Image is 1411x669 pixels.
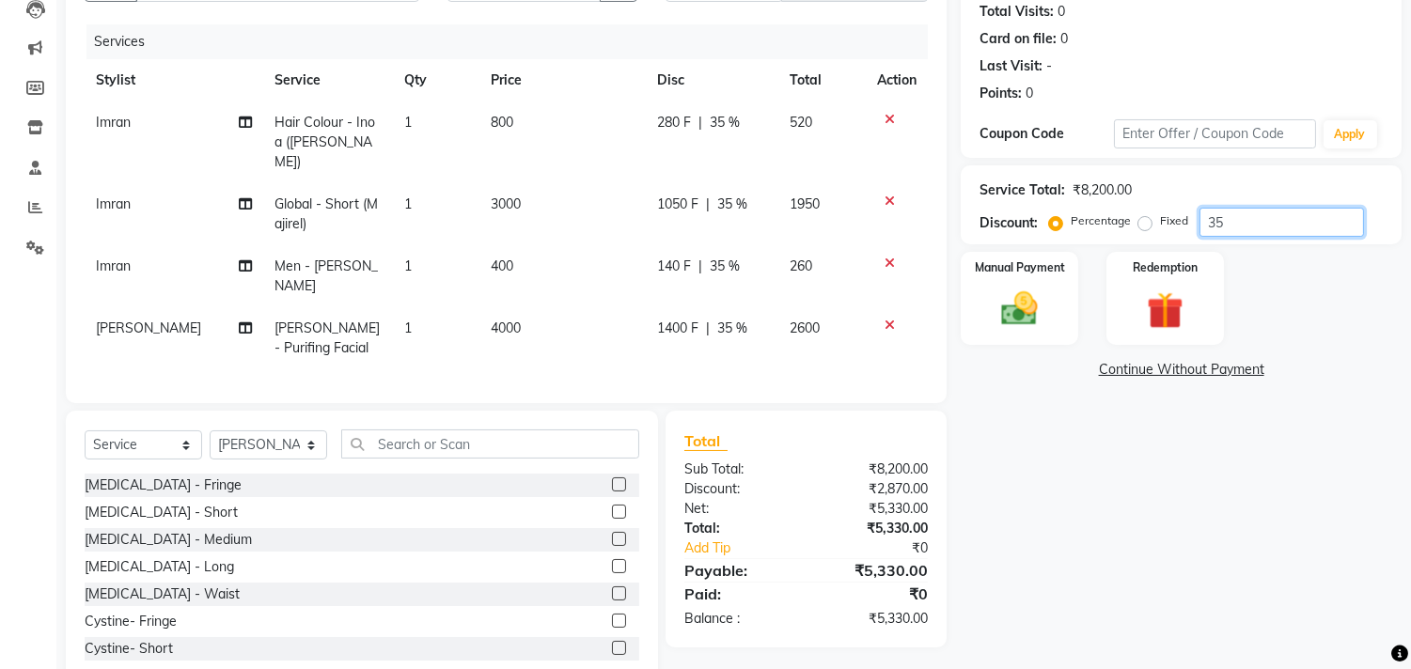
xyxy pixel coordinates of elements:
th: Total [778,59,866,101]
span: | [698,113,702,132]
span: 400 [491,257,513,274]
span: Imran [96,257,131,274]
div: Total Visits: [980,2,1054,22]
div: Last Visit: [980,56,1043,76]
div: 0 [1058,2,1065,22]
div: ₹5,330.00 [807,609,943,629]
span: Total [684,431,728,451]
span: Men - [PERSON_NAME] [274,257,378,294]
label: Redemption [1133,259,1198,276]
div: ₹0 [807,583,943,605]
div: ₹2,870.00 [807,479,943,499]
a: Continue Without Payment [964,360,1398,380]
span: 1400 F [657,319,698,338]
span: 1050 F [657,194,698,214]
th: Disc [646,59,778,101]
div: Coupon Code [980,124,1114,144]
a: Add Tip [670,538,829,558]
span: 1950 [790,195,820,212]
th: Price [479,59,646,101]
input: Search or Scan [341,429,639,459]
div: Card on file: [980,29,1057,49]
div: ₹5,330.00 [807,519,943,538]
img: _gift.svg [1136,288,1195,334]
label: Percentage [1071,212,1131,229]
span: 1 [404,114,412,131]
div: Total: [670,519,807,538]
span: 520 [790,114,812,131]
span: 800 [491,114,513,131]
div: Sub Total: [670,459,807,479]
div: ₹5,330.00 [807,499,943,519]
th: Qty [393,59,479,101]
th: Service [263,59,393,101]
div: ₹8,200.00 [1073,180,1132,200]
div: ₹0 [829,538,943,558]
div: ₹5,330.00 [807,559,943,582]
th: Action [866,59,928,101]
div: [MEDICAL_DATA] - Long [85,557,234,577]
span: Global - Short (Majirel) [274,195,378,232]
div: Payable: [670,559,807,582]
span: 35 % [717,319,747,338]
th: Stylist [85,59,263,101]
span: [PERSON_NAME] [96,319,201,336]
div: Discount: [980,213,1038,233]
div: 0 [1026,84,1033,103]
div: Net: [670,499,807,519]
label: Manual Payment [975,259,1065,276]
span: Imran [96,114,131,131]
button: Apply [1324,120,1377,148]
div: [MEDICAL_DATA] - Fringe [85,475,242,495]
span: 35 % [717,194,747,214]
div: [MEDICAL_DATA] - Medium [85,530,252,550]
span: 4000 [491,319,521,336]
div: [MEDICAL_DATA] - Waist [85,584,240,604]
span: Hair Colour - Inoa ([PERSON_NAME]) [274,114,375,170]
div: Points: [980,84,1022,103]
div: Cystine- Short [85,639,173,659]
div: Discount: [670,479,807,499]
span: Imran [96,195,131,212]
span: 2600 [790,319,820,336]
img: _cash.svg [990,288,1049,330]
span: | [698,257,702,276]
span: [PERSON_NAME] - Purifing Facial [274,319,380,356]
div: Cystine- Fringe [85,612,177,631]
label: Fixed [1160,212,1188,229]
span: 35 % [710,113,740,132]
span: | [706,319,710,338]
span: 1 [404,319,412,336]
div: Service Total: [980,180,1065,200]
div: Services [86,24,942,59]
span: | [706,194,710,214]
div: Paid: [670,583,807,605]
span: 3000 [491,195,521,212]
div: Balance : [670,609,807,629]
span: 1 [404,257,412,274]
div: ₹8,200.00 [807,459,943,479]
div: [MEDICAL_DATA] - Short [85,503,238,522]
span: 280 F [657,113,691,132]
span: 140 F [657,257,691,276]
span: 1 [404,195,412,212]
div: - [1046,56,1052,76]
span: 35 % [710,257,740,276]
input: Enter Offer / Coupon Code [1114,119,1315,148]
span: 260 [790,257,812,274]
div: 0 [1060,29,1068,49]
